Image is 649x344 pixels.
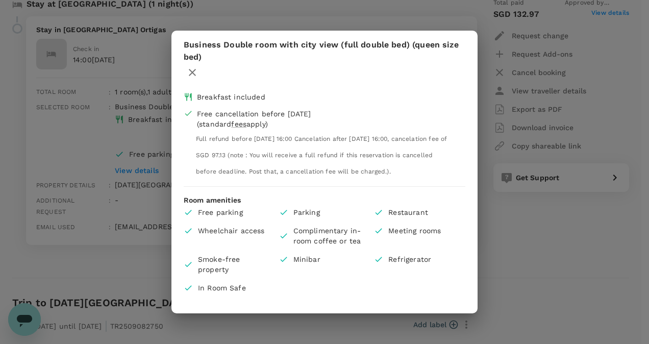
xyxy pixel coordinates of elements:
[293,226,362,246] p: Complimentary in-room coffee or tea
[388,226,457,236] p: Meeting rooms
[196,135,447,175] span: Full refund before [DATE] 16:00 Cancelation after [DATE] 16:00, cancelation fee of SGD 97.13 (not...
[184,195,465,205] p: Room amenities
[388,254,457,264] p: Refrigerator
[293,207,362,217] p: Parking
[198,254,267,275] p: Smoke-free property
[198,226,267,236] p: Wheelchair access
[198,207,267,217] p: Free parking
[388,207,457,217] p: Restaurant
[184,39,465,63] p: Business Double room with city view (full double bed) (queen size bed)
[293,254,362,264] p: Minibar
[197,92,265,102] div: Breakfast included
[231,120,246,128] span: fees
[198,283,267,293] p: In Room Safe
[197,109,364,129] div: Free cancellation before [DATE] (standard apply)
